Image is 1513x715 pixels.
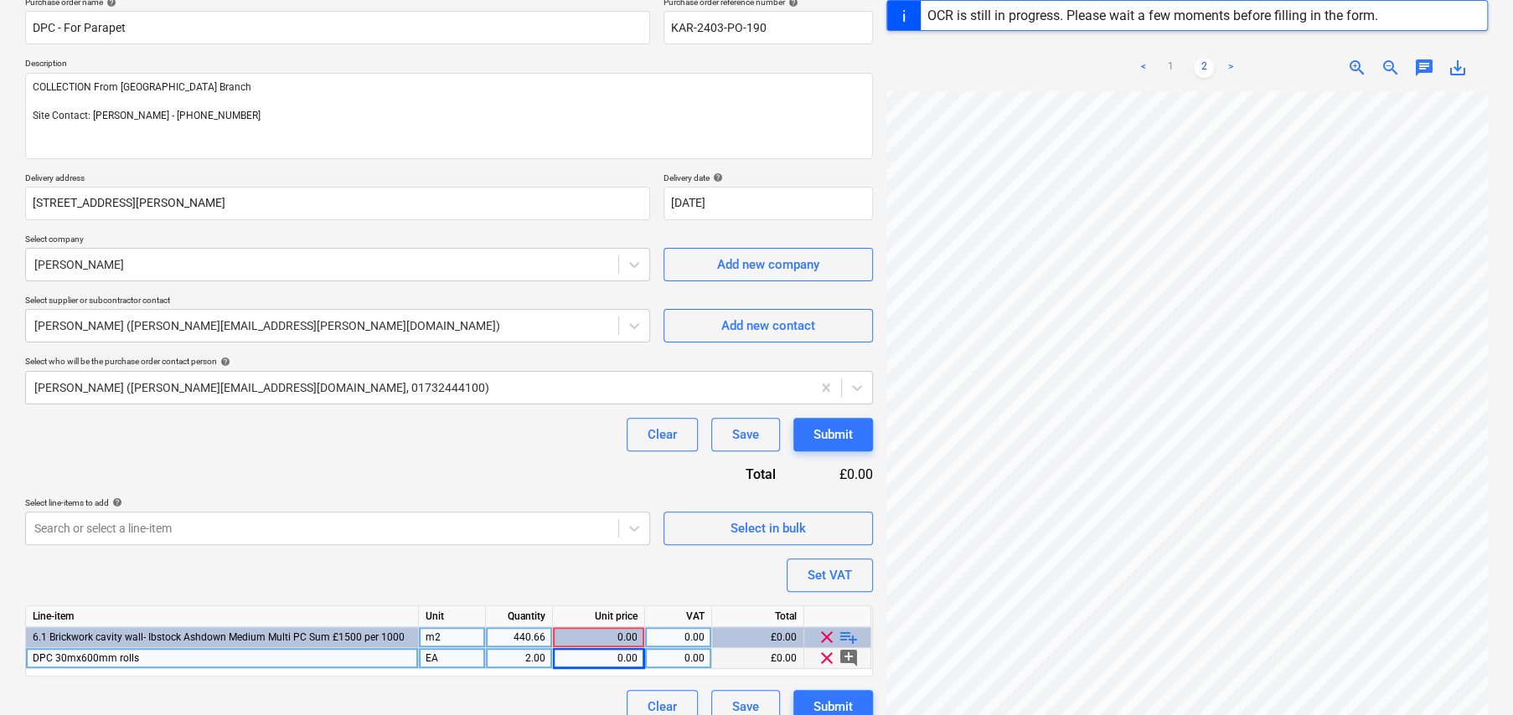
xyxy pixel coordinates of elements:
[732,424,759,445] div: Save
[808,564,852,586] div: Set VAT
[712,606,804,627] div: Total
[648,424,677,445] div: Clear
[25,497,650,508] div: Select line-items to add
[787,558,873,592] button: Set VAT
[721,315,815,337] div: Add new contact
[664,172,873,183] div: Delivery date
[803,465,873,484] div: £0.00
[560,627,638,648] div: 0.00
[25,234,650,248] p: Select company
[710,172,723,183] span: help
[817,627,837,647] span: clear
[493,648,545,669] div: 2.00
[793,418,873,451] button: Submit
[25,73,873,159] textarea: COLLECTION From [GEOGRAPHIC_DATA] Branch Site Contact: [PERSON_NAME] - [PHONE_NUMBER]
[1194,58,1214,78] a: Page 2 is your current page
[927,8,1378,23] div: OCR is still in progress. Please wait a few moments before filling in the form.
[731,517,806,539] div: Select in bulk
[419,648,486,669] div: EA
[217,357,230,367] span: help
[712,648,804,669] div: £0.00
[839,627,859,647] span: playlist_add
[664,187,873,220] input: Delivery date not specified
[1429,635,1513,715] iframe: Chat Widget
[25,187,650,220] input: Delivery address
[627,418,698,451] button: Clear
[560,648,638,669] div: 0.00
[664,309,873,342] button: Add new contact
[486,606,553,627] div: Quantity
[813,424,853,445] div: Submit
[26,606,419,627] div: Line-item
[652,627,705,648] div: 0.00
[711,418,780,451] button: Save
[1414,58,1434,78] span: chat
[1160,58,1180,78] a: Page 1
[655,465,803,484] div: Total
[25,356,873,367] div: Select who will be the purchase order contact person
[664,512,873,545] button: Select in bulk
[25,172,650,187] p: Delivery address
[652,648,705,669] div: 0.00
[1221,58,1241,78] a: Next page
[1133,58,1154,78] a: Previous page
[109,497,122,507] span: help
[33,652,139,664] span: DPC 30mx600mm rolls
[664,248,873,281] button: Add new company
[25,58,873,72] p: Description
[717,254,819,275] div: Add new company
[712,627,804,648] div: £0.00
[817,648,837,668] span: clear
[419,627,486,648] div: m2
[1347,58,1367,78] span: zoom_in
[839,648,859,668] span: add_comment
[419,606,486,627] div: Unit
[25,295,650,309] p: Select supplier or subcontractor contact
[25,11,650,44] input: Document name
[645,606,712,627] div: VAT
[1381,58,1401,78] span: zoom_out
[553,606,645,627] div: Unit price
[664,11,873,44] input: Reference number
[33,631,405,643] span: 6.1 Brickwork cavity wall- Ibstock Ashdown Medium Multi PC Sum £1500 per 1000
[493,627,545,648] div: 440.66
[1448,58,1468,78] span: save_alt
